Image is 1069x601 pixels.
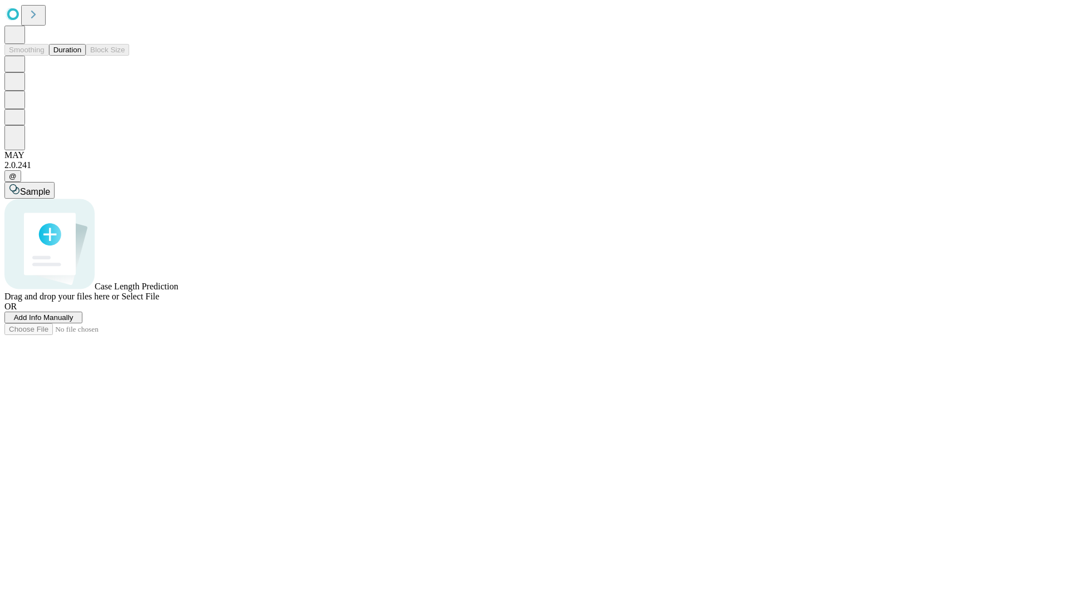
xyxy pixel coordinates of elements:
[20,187,50,196] span: Sample
[14,313,73,322] span: Add Info Manually
[4,170,21,182] button: @
[4,182,55,199] button: Sample
[4,312,82,323] button: Add Info Manually
[4,150,1065,160] div: MAY
[4,44,49,56] button: Smoothing
[4,302,17,311] span: OR
[121,292,159,301] span: Select File
[49,44,86,56] button: Duration
[4,160,1065,170] div: 2.0.241
[4,292,119,301] span: Drag and drop your files here or
[9,172,17,180] span: @
[95,282,178,291] span: Case Length Prediction
[86,44,129,56] button: Block Size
